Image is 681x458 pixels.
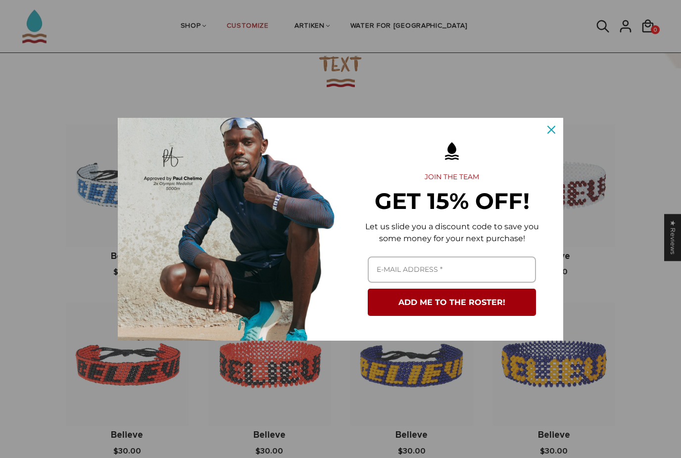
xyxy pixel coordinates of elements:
p: Let us slide you a discount code to save you some money for your next purchase! [356,221,547,245]
svg: close icon [547,126,555,134]
button: Close [539,118,563,142]
h2: JOIN THE TEAM [356,173,547,182]
button: ADD ME TO THE ROSTER! [368,289,536,316]
strong: GET 15% OFF! [375,187,530,214]
input: Email field [368,256,536,283]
